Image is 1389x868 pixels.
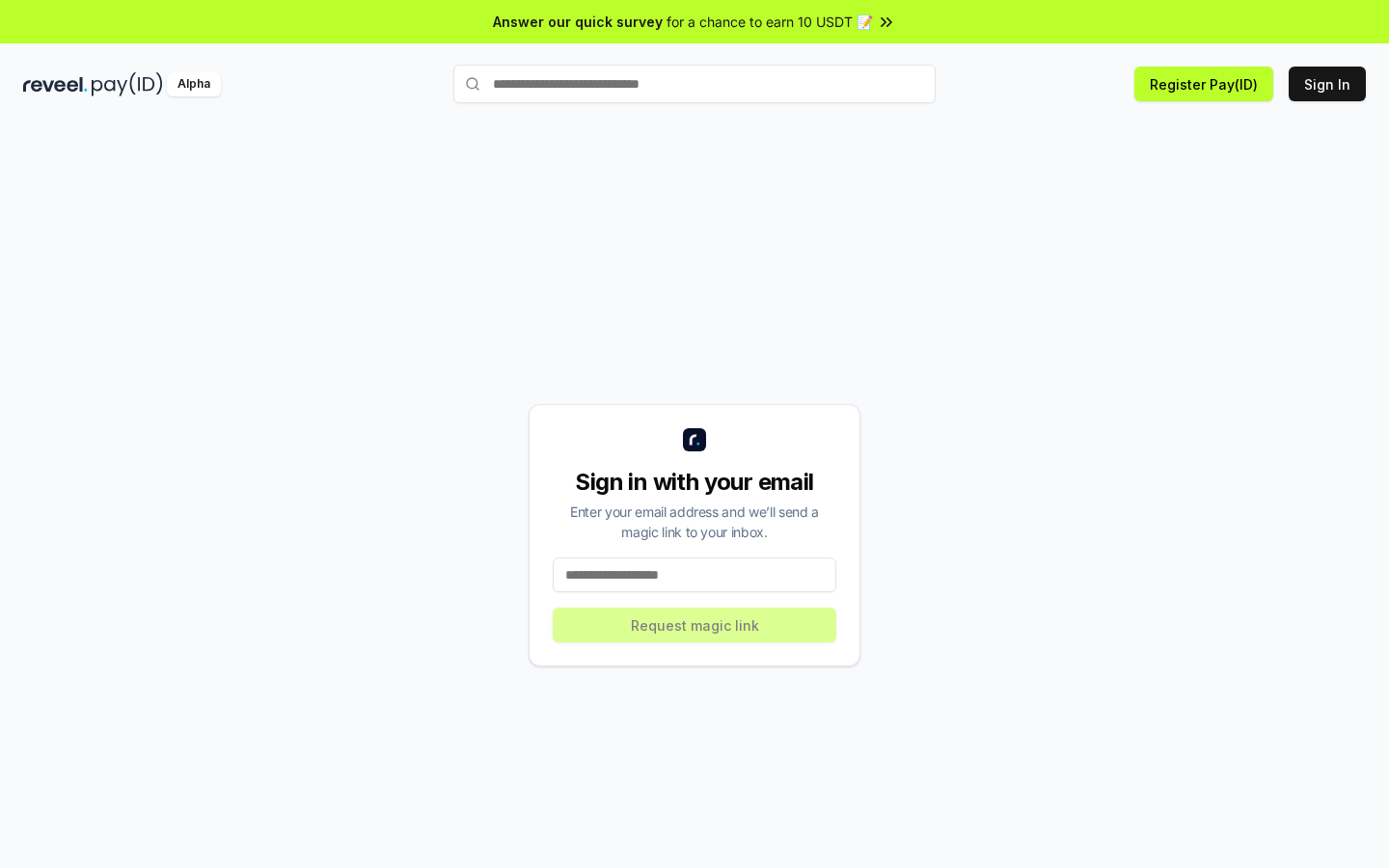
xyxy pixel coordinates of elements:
span: Answer our quick survey [493,12,663,32]
button: Register Pay(ID) [1134,67,1273,101]
img: logo_small [683,428,706,451]
div: Sign in with your email [553,467,836,498]
button: Sign In [1289,67,1366,101]
img: pay_id [92,72,163,96]
img: reveel_dark [23,72,88,96]
div: Enter your email address and we’ll send a magic link to your inbox. [553,502,836,542]
div: Alpha [167,72,221,96]
span: for a chance to earn 10 USDT 📝 [667,12,873,32]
